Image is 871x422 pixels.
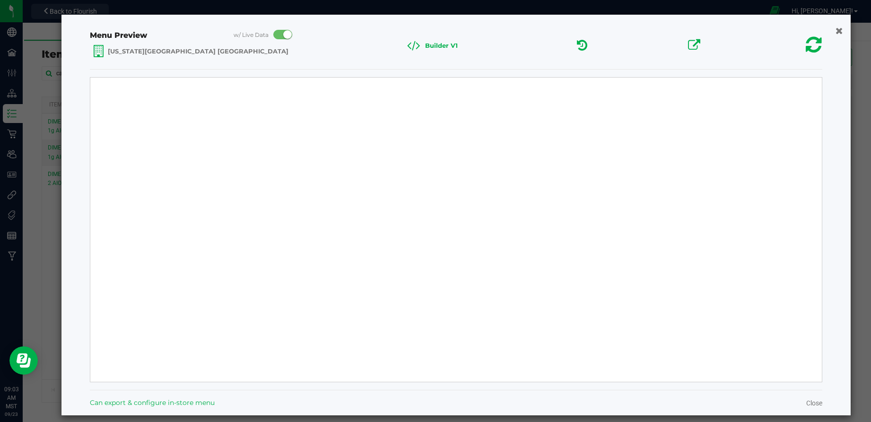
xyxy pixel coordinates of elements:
span: Menu Preview [90,30,147,41]
span: Can export & configure in-store menu [90,398,215,408]
a: Close [806,398,822,408]
label: w/ Live Data [234,31,269,39]
span: Builder V1 [425,41,458,51]
span: [US_STATE][GEOGRAPHIC_DATA] [GEOGRAPHIC_DATA] [108,47,288,56]
iframe: Resource center [9,346,38,375]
